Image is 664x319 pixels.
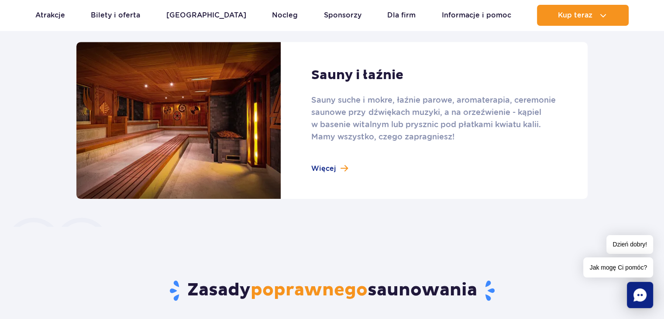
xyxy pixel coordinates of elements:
a: Dla firm [387,5,416,26]
a: Nocleg [272,5,298,26]
a: Sponsorzy [324,5,361,26]
span: poprawnego [251,279,368,301]
a: Informacje i pomoc [442,5,511,26]
span: Jak mogę Ci pomóc? [583,257,653,277]
a: [GEOGRAPHIC_DATA] [166,5,246,26]
button: Kup teraz [537,5,629,26]
a: Atrakcje [35,5,65,26]
span: Kup teraz [558,11,592,19]
div: Chat [627,282,653,308]
h2: Zasady saunowania [76,279,588,302]
span: Dzień dobry! [606,235,653,254]
a: Bilety i oferta [91,5,140,26]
